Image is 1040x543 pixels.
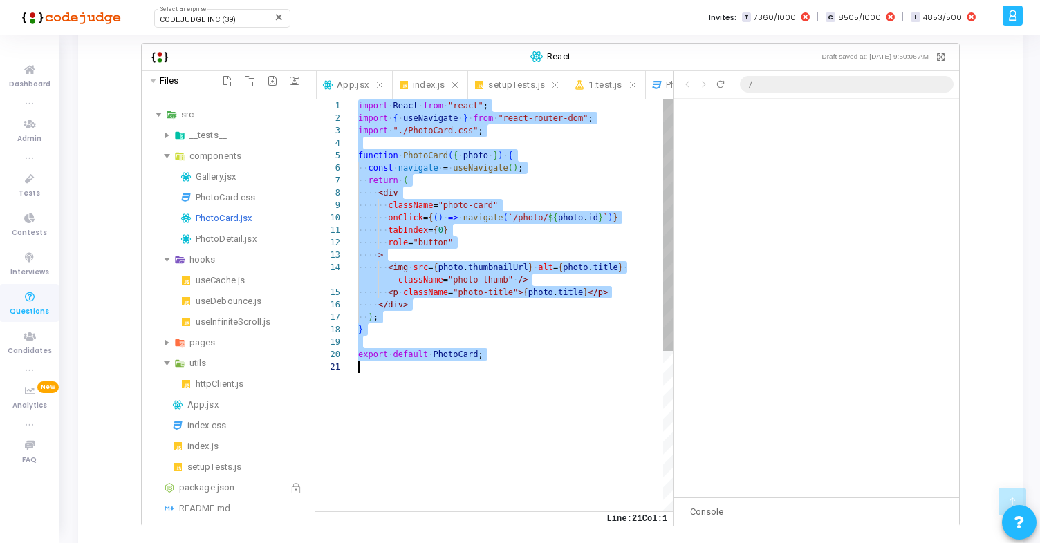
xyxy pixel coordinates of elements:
[174,356,185,371] img: folder-utils-open.svg
[315,224,340,236] div: 11
[358,200,388,210] span: ·‌·‌·‌·‌·‌·‌
[180,273,192,288] img: javascript.svg
[518,275,528,285] span: />
[358,225,388,235] span: ·‌·‌·‌·‌·‌·‌
[448,101,483,111] span: "react"
[478,126,483,135] span: ;
[468,263,528,272] span: thumbnailUrl
[821,50,929,64] p: Draft saved at: [DATE] 9:50:06 AM
[398,287,403,297] span: ·‌
[196,189,309,206] div: PhotoCard.css
[315,149,340,162] div: 5
[358,101,388,111] span: import
[474,77,485,93] img: javascript.svg
[180,231,192,247] img: react.svg
[180,294,192,309] img: javascript.svg
[358,300,378,309] span: ·‌·‌·‌·‌
[358,263,388,272] span: ·‌·‌·‌·‌·‌·‌
[12,400,47,412] span: Analytics
[174,149,185,164] img: folder-components-open.svg
[378,188,398,198] span: <div
[166,107,177,122] img: folder-src-open.svg
[448,151,453,160] span: (
[558,263,563,272] span: {
[453,287,518,297] span: "photo-title"
[37,381,59,393] span: New
[274,12,285,23] mat-icon: Clear
[315,249,340,261] div: 13
[358,188,378,198] span: ·‌·‌·‌·‌
[216,70,239,93] button: Add File
[433,225,438,235] span: {
[164,501,175,516] img: markdown.svg
[931,44,951,69] button: Enter Fullscreen
[315,124,340,137] div: 3
[403,113,458,123] span: useNavigate
[388,287,398,297] span: <p
[393,113,398,123] span: {
[10,267,49,278] span: Interviews
[428,350,433,359] span: ·‌
[150,50,169,64] img: codejudge2-light.jpg
[651,77,662,93] img: css.svg
[358,163,368,173] span: ·‌·‌
[838,12,883,23] span: 8505/10001
[518,287,523,297] span: >
[196,314,309,330] div: useInfiniteScroll.js
[358,250,378,260] span: ·‌·‌·‌·‌
[189,355,309,372] div: utils
[712,79,729,90] button: Refresh page
[160,74,179,88] span: Files
[508,151,513,160] span: {
[463,151,488,160] span: photo
[172,397,183,412] img: react.svg
[315,99,340,112] div: 1
[22,455,37,466] span: FAQ
[408,238,413,247] span: =
[574,77,585,93] img: test-js.svg
[598,213,603,222] span: }
[388,101,393,111] span: ·‌
[368,175,398,185] span: return
[358,312,368,322] span: ·‌·‌
[317,71,393,99] button: App.jsx
[315,211,340,224] div: 10
[189,127,309,144] div: __tests__
[315,323,340,336] div: 18
[393,163,398,173] span: ·‌
[709,12,736,23] label: Invites:
[358,113,388,123] span: import
[368,312,373,322] span: )
[196,293,309,309] div: useDebounce.js
[493,113,498,123] span: ·‌
[180,190,192,205] img: css.svg
[358,175,368,185] span: ·‌·‌
[358,361,359,373] textarea: Editor content;Press Alt+F1 for Accessibility Options.
[179,500,309,517] div: README.md
[17,133,41,145] span: Admin
[448,287,453,297] span: =
[438,200,498,210] span: "photo-card"
[393,71,469,99] button: index.js
[358,287,388,297] span: ·‌·‌·‌·‌·‌·‌
[413,263,428,272] span: src
[463,263,468,272] span: .
[528,287,553,297] span: photo
[923,12,964,23] span: 4853/5001
[388,113,393,123] span: ·‌
[403,151,448,160] span: PhotoCard
[315,236,340,249] div: 12
[588,287,608,297] span: </p>
[398,275,443,285] span: className
[443,275,448,285] span: =
[174,128,185,143] img: folder-test.svg
[606,512,667,526] div: Line: 21 Col: 1
[530,50,544,64] img: react.svg
[315,286,340,298] div: 15
[315,112,340,124] div: 2
[433,213,438,222] span: (
[428,225,433,235] span: =
[438,225,443,235] span: 0
[513,275,518,285] span: ·‌
[528,263,533,272] span: }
